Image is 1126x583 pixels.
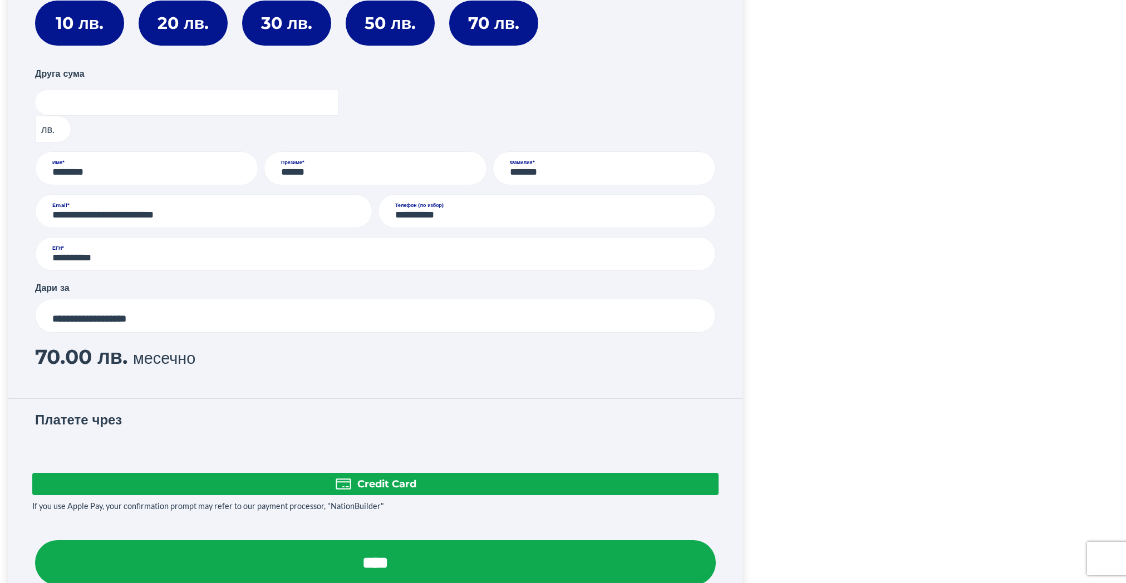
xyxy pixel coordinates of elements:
[346,1,435,46] label: 50 лв.
[32,473,719,495] button: Credit Card
[35,1,124,46] label: 10 лв.
[242,1,331,46] label: 30 лв.
[32,500,719,513] p: If you use Apple Pay, your confirmation prompt may refer to our payment processor, "NationBuilder"
[35,67,85,82] label: Друга сума
[97,344,127,369] span: лв.
[449,1,538,46] label: 70 лв.
[32,442,719,464] iframe: Sicherer Rahmen für Zahlungs-Schaltfläche
[139,1,228,46] label: 20 лв.
[35,281,70,294] label: Дари за
[133,348,195,368] span: месечно
[35,412,716,433] h3: Платете чрез
[35,344,92,369] span: 70.00
[35,116,71,142] span: лв.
